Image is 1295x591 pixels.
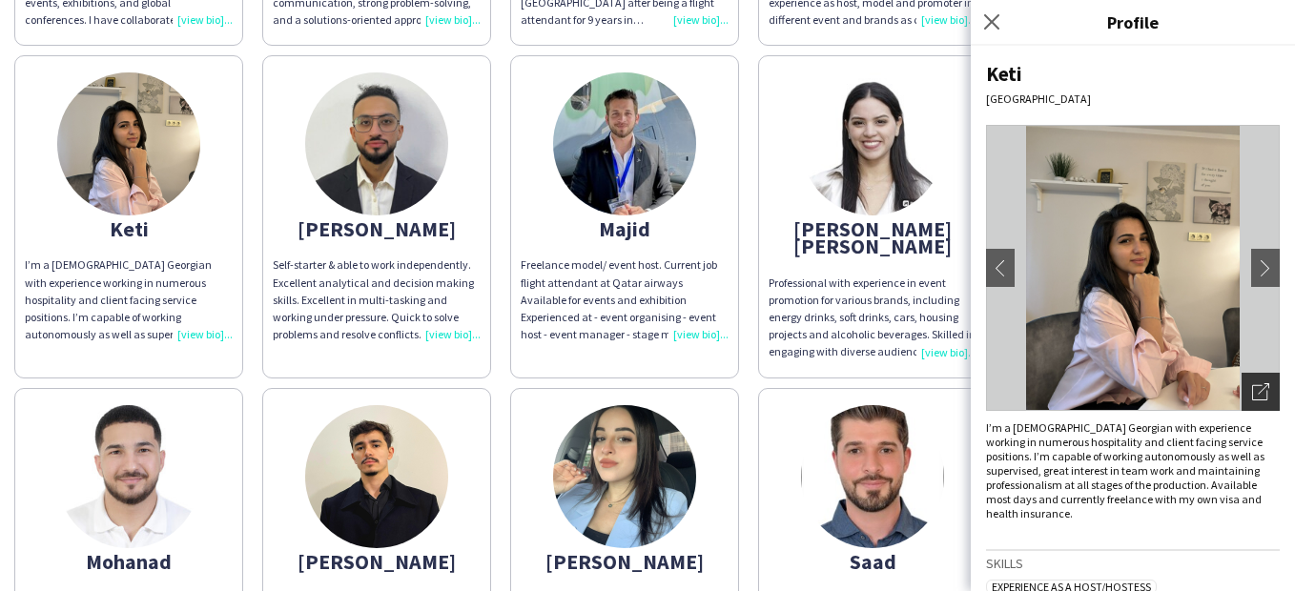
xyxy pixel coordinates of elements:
[769,275,976,361] div: Professional with experience in event promotion for various brands, including energy drinks, soft...
[521,256,729,343] div: Freelance model/ event host. Current job flight attendant at Qatar airways Available for events a...
[801,405,944,548] img: thumb-644e2707d5da1.jpeg
[986,420,1280,520] div: I’m a [DEMOGRAPHIC_DATA] Georgian with experience working in numerous hospitality and client faci...
[305,72,448,215] img: thumb-685c13209b324.jpeg
[553,72,696,215] img: thumb-6703a49d3d1f6.jpeg
[25,553,233,570] div: Mohanad
[25,256,233,343] div: I’m a [DEMOGRAPHIC_DATA] Georgian with experience working in numerous hospitality and client faci...
[521,220,729,237] div: Majid
[986,92,1280,106] div: [GEOGRAPHIC_DATA]
[57,405,200,548] img: thumb-6486d48e7f07f.jpeg
[57,72,200,215] img: thumb-bb5d36cb-dfbe-4f67-92b6-7397ff9cae96.jpg
[971,10,1295,34] h3: Profile
[521,553,729,570] div: [PERSON_NAME]
[305,405,448,548] img: thumb-d8a95bc6-838b-484d-b380-f1ae711fbf75.jpg
[1242,373,1280,411] div: Open photos pop-in
[986,125,1280,411] img: Crew avatar or photo
[273,220,481,237] div: [PERSON_NAME]
[769,220,976,255] div: [PERSON_NAME] [PERSON_NAME]
[25,220,233,237] div: Keti
[801,72,944,215] img: thumb-66b0ada171ffb.jpeg
[986,555,1280,572] h3: Skills
[553,405,696,548] img: thumb-9279650f-70ae-4c50-b859-c16cfff40620.jpg
[273,256,481,343] div: Self-starter & able to work independently. Excellent analytical and decision making skills. Excel...
[273,553,481,570] div: [PERSON_NAME]
[769,553,976,570] div: Saad
[986,61,1280,87] div: Keti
